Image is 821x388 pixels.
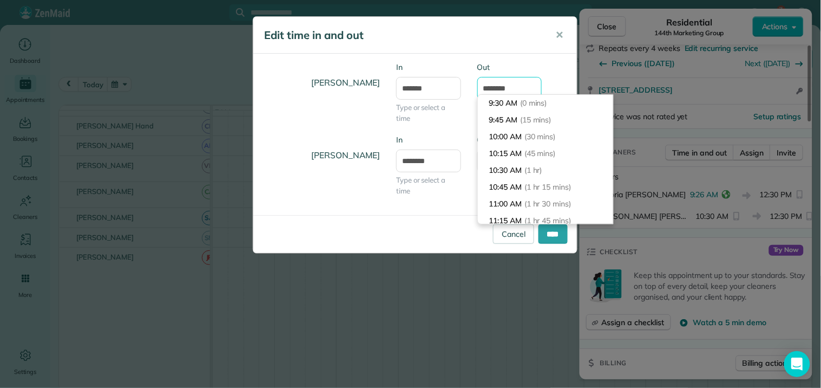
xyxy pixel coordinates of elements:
label: In [396,134,461,145]
h5: Edit time in and out [264,28,540,43]
li: 10:15 AM [478,145,613,162]
div: Open Intercom Messenger [784,351,810,377]
label: Out [477,62,542,73]
span: (1 hr 15 mins) [524,182,571,192]
li: 9:45 AM [478,112,613,128]
li: 9:30 AM [478,95,613,112]
span: (30 mins) [524,132,556,141]
span: (0 mins) [520,98,547,108]
span: Type or select a time [396,102,461,124]
a: Cancel [493,224,534,244]
li: 11:00 AM [478,196,613,212]
span: (45 mins) [524,148,556,158]
h4: [PERSON_NAME] [261,140,380,171]
span: ✕ [555,29,563,41]
span: (1 hr 45 mins) [524,216,571,225]
span: Type or select a time [396,175,461,196]
h4: [PERSON_NAME] [261,67,380,98]
li: 11:15 AM [478,212,613,229]
li: 10:30 AM [478,162,613,179]
span: (1 hr) [524,165,542,175]
span: (15 mins) [520,115,551,125]
li: 10:45 AM [478,179,613,196]
span: (1 hr 30 mins) [524,199,571,209]
label: In [396,62,461,73]
li: 10:00 AM [478,128,613,145]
